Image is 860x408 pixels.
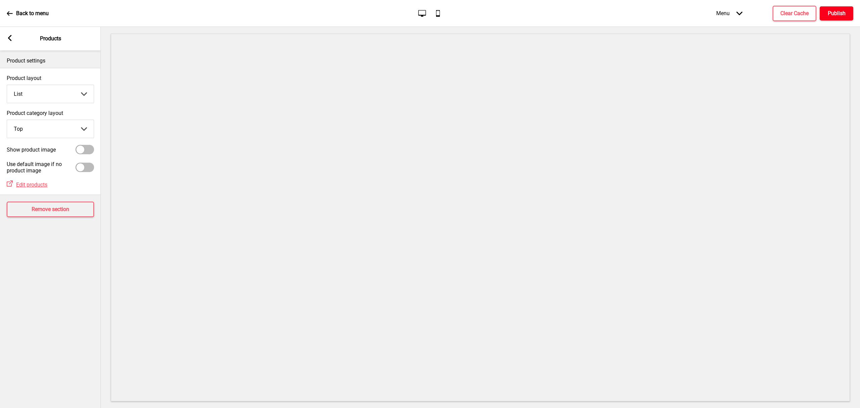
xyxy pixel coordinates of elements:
[828,10,846,17] h4: Publish
[7,4,49,23] a: Back to menu
[7,110,94,116] label: Product category layout
[16,181,47,188] span: Edit products
[773,6,816,21] button: Clear Cache
[780,10,809,17] h4: Clear Cache
[7,57,94,65] p: Product settings
[7,161,76,174] label: Use default image if no product image
[13,181,47,188] a: Edit products
[40,35,61,42] p: Products
[16,10,49,17] p: Back to menu
[7,202,94,217] button: Remove section
[709,3,749,23] div: Menu
[820,6,853,21] button: Publish
[7,75,94,81] label: Product layout
[7,147,56,153] label: Show product image
[32,206,69,213] h4: Remove section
